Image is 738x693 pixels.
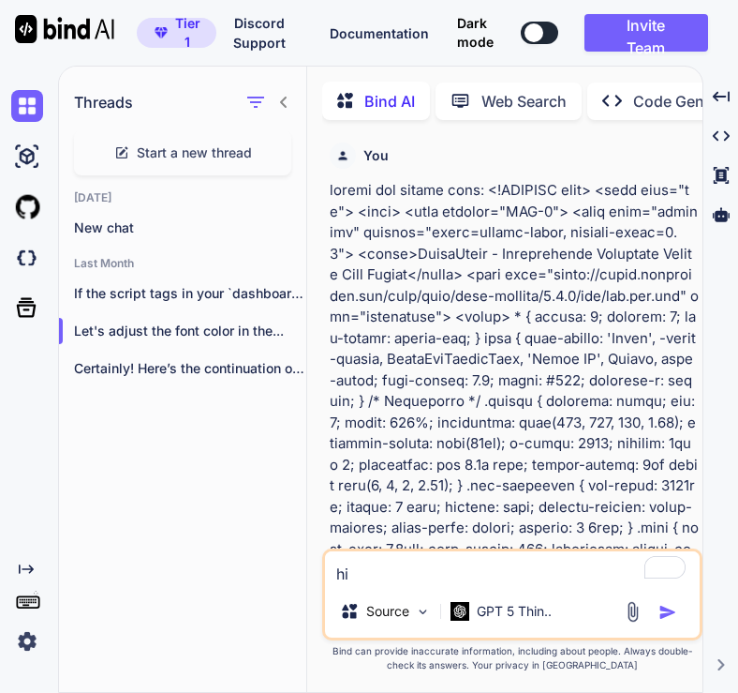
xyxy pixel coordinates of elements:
[584,14,708,52] button: Invite Team
[364,90,415,113] p: Bind AI
[74,218,306,237] p: New chat
[330,25,429,41] span: Documentation
[233,15,286,51] span: Discord Support
[155,27,168,38] img: premium
[622,601,643,623] img: attachment
[325,551,700,585] textarea: To enrich screen reader interactions, please activate Accessibility in Grammarly extension settings
[363,146,389,165] h6: You
[481,90,567,113] p: Web Search
[15,15,114,43] img: Bind AI
[11,625,43,657] img: settings
[11,90,43,122] img: chat
[11,242,43,274] img: darkCloudIdeIcon
[658,603,677,622] img: icon
[11,141,43,173] img: ai-studio
[450,602,469,620] img: GPT 5 Thinking Low
[74,359,306,378] p: Certainly! Here’s the continuation of the HTML...
[216,13,302,53] button: Discord Support
[137,18,216,48] button: premiumTier 1
[74,91,133,113] h1: Threads
[477,602,552,621] p: GPT 5 Thin..
[366,602,409,621] p: Source
[74,322,306,340] p: Let's adjust the font color in the...
[74,284,306,303] p: If the script tags in your `dashboard41.php`...
[137,143,252,162] span: Start a new thread
[330,23,429,43] button: Documentation
[175,14,200,52] span: Tier 1
[415,604,431,620] img: Pick Models
[457,14,513,52] span: Dark mode
[322,644,702,672] p: Bind can provide inaccurate information, including about people. Always double-check its answers....
[59,190,306,205] h2: [DATE]
[59,256,306,271] h2: Last Month
[11,191,43,223] img: githubLight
